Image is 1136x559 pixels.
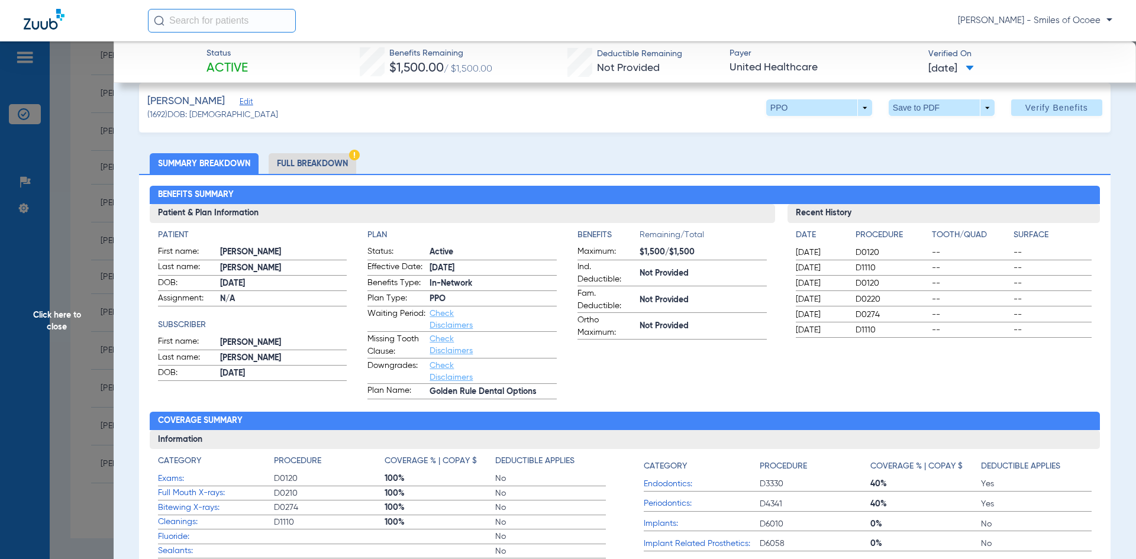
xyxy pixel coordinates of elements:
app-breakdown-title: Deductible Applies [981,455,1092,477]
span: -- [1014,247,1092,259]
app-breakdown-title: Deductible Applies [495,455,606,471]
img: Hazard [349,150,360,160]
span: Endodontics: [644,478,760,490]
span: [DATE] [220,367,347,380]
span: No [981,518,1092,530]
span: / $1,500.00 [444,64,492,74]
span: D6058 [760,538,870,550]
span: -- [932,309,1010,321]
span: DOB: [158,277,216,291]
span: 0% [870,538,981,550]
span: PPO [430,293,557,305]
span: 100% [385,516,495,528]
h4: Category [158,455,201,467]
span: [PERSON_NAME] [220,246,347,259]
span: 40% [870,498,981,510]
span: No [981,538,1092,550]
span: $1,500.00 [389,62,444,75]
h4: Category [644,460,687,473]
span: Remaining/Total [640,229,767,245]
span: Not Provided [640,267,767,280]
h4: Coverage % | Copay $ [385,455,477,467]
span: No [495,531,606,542]
h4: Surface [1014,229,1092,241]
h4: Subscriber [158,319,347,331]
span: -- [932,247,1010,259]
span: Yes [981,478,1092,490]
span: Active [430,246,557,259]
button: Save to PDF [889,99,995,116]
span: 100% [385,487,495,499]
span: D0210 [274,487,385,499]
span: D1110 [274,516,385,528]
span: [DATE] [430,262,557,274]
span: Missing Tooth Clause: [367,333,425,358]
span: [DATE] [220,277,347,290]
span: D0120 [274,473,385,484]
app-breakdown-title: Date [796,229,845,245]
span: Golden Rule Dental Options [430,386,557,398]
span: D0274 [274,502,385,513]
span: Maximum: [577,245,635,260]
h4: Benefits [577,229,640,241]
h3: Patient & Plan Information [150,204,775,223]
span: [DATE] [796,262,845,274]
h4: Procedure [274,455,321,467]
span: Verified On [928,48,1117,60]
button: Verify Benefits [1011,99,1102,116]
span: -- [1014,309,1092,321]
span: Verify Benefits [1025,103,1088,112]
h4: Deductible Applies [495,455,575,467]
span: Deductible Remaining [597,48,682,60]
a: Check Disclaimers [430,309,473,329]
app-breakdown-title: Procedure [274,455,385,471]
span: Implant Related Prosthetics: [644,538,760,550]
span: First name: [158,245,216,260]
span: Yes [981,498,1092,510]
li: Full Breakdown [269,153,356,174]
a: Check Disclaimers [430,335,473,355]
li: Summary Breakdown [150,153,259,174]
h4: Tooth/Quad [932,229,1010,241]
span: 40% [870,478,981,490]
span: Cleanings: [158,516,274,528]
span: [DATE] [796,293,845,305]
span: D3330 [760,478,870,490]
app-breakdown-title: Category [644,455,760,477]
app-breakdown-title: Category [158,455,274,471]
h4: Patient [158,229,347,241]
span: Last name: [158,351,216,366]
h4: Procedure [760,460,807,473]
h3: Information [150,430,1100,449]
span: Not Provided [640,320,767,332]
span: Implants: [644,518,760,530]
app-breakdown-title: Procedure [856,229,928,245]
app-breakdown-title: Coverage % | Copay $ [385,455,495,471]
span: In-Network [430,277,557,290]
span: Not Provided [640,294,767,306]
button: PPO [766,99,872,116]
span: D1110 [856,262,928,274]
span: -- [1014,277,1092,289]
span: [DATE] [796,309,845,321]
span: Last name: [158,261,216,275]
span: Full Mouth X-rays: [158,487,274,499]
span: D0120 [856,247,928,259]
span: Fam. Deductible: [577,287,635,312]
span: No [495,545,606,557]
span: Sealants: [158,545,274,557]
span: Assignment: [158,292,216,306]
span: [DATE] [796,324,845,336]
span: -- [1014,293,1092,305]
app-breakdown-title: Surface [1014,229,1092,245]
span: Ortho Maximum: [577,314,635,339]
iframe: Chat Widget [1077,502,1136,559]
span: Waiting Period: [367,308,425,331]
span: Benefits Type: [367,277,425,291]
h4: Procedure [856,229,928,241]
h4: Date [796,229,845,241]
h4: Deductible Applies [981,460,1060,473]
span: [PERSON_NAME] [220,337,347,349]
